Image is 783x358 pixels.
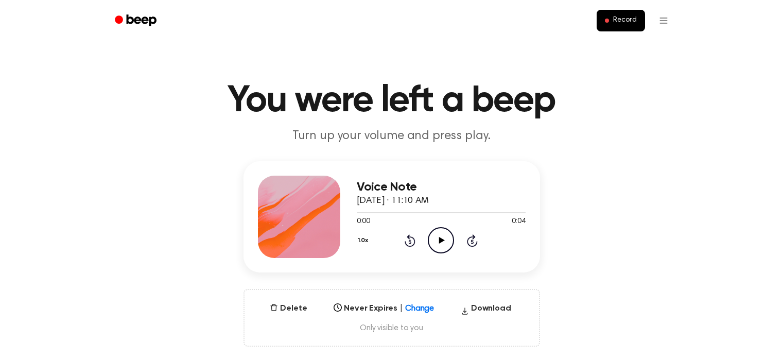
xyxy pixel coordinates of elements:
[194,128,589,145] p: Turn up your volume and press play.
[512,216,525,227] span: 0:04
[613,16,636,25] span: Record
[357,216,370,227] span: 0:00
[266,302,311,315] button: Delete
[357,180,526,194] h3: Voice Note
[651,8,676,33] button: Open menu
[128,82,655,120] h1: You were left a beep
[257,323,527,333] span: Only visible to you
[108,11,166,31] a: Beep
[457,302,515,319] button: Download
[597,10,645,31] button: Record
[357,196,429,206] span: [DATE] · 11:10 AM
[357,232,372,249] button: 1.0x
